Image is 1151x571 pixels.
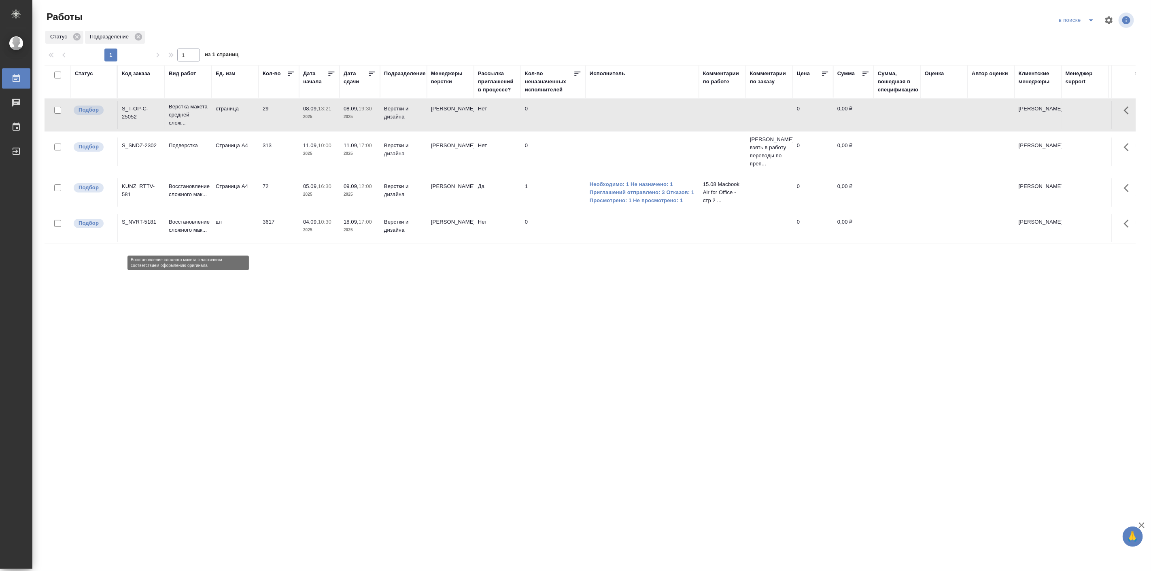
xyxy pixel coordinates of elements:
p: 2025 [303,113,336,121]
td: 0,00 ₽ [833,214,874,242]
td: 0,00 ₽ [833,178,874,207]
td: Верстки и дизайна [380,101,427,129]
td: 0,00 ₽ [833,137,874,166]
td: Страница А4 [212,178,259,207]
p: 2025 [344,113,376,121]
div: Клиентские менеджеры [1019,70,1058,86]
div: Кол-во [263,70,281,78]
span: Настроить таблицу [1099,11,1119,30]
div: Статус [45,31,83,44]
div: Автор оценки [972,70,1008,78]
p: Подбор [79,219,99,227]
span: Работы [45,11,83,23]
td: 0 [793,178,833,207]
p: [PERSON_NAME] [431,105,470,113]
span: Посмотреть информацию [1119,13,1136,28]
td: шт [212,214,259,242]
div: Дата сдачи [344,70,368,86]
p: 17:00 [359,219,372,225]
div: Комментарии по заказу [750,70,789,86]
div: Кол-во неназначенных исполнителей [525,70,573,94]
p: 19:30 [359,106,372,112]
p: Восстановление сложного мак... [169,182,208,199]
p: Статус [50,33,70,41]
td: 0 [521,137,586,166]
div: Можно подбирать исполнителей [73,218,113,229]
p: Подбор [79,143,99,151]
p: 04.09, [303,219,318,225]
div: Статус [75,70,93,78]
div: KUNZ_RTTV-581 [122,182,161,199]
p: [PERSON_NAME] [431,142,470,150]
span: из 1 страниц [205,50,239,61]
p: [PERSON_NAME] [431,218,470,226]
td: Нет [474,137,521,166]
td: 0,00 ₽ [833,101,874,129]
div: Можно подбирать исполнителей [73,105,113,116]
p: 2025 [344,150,376,158]
div: Сумма, вошедшая в спецификацию [878,70,918,94]
td: 3617 [259,214,299,242]
td: Верстки и дизайна [380,137,427,166]
div: Можно подбирать исполнителей [73,182,113,193]
p: 11.09, [344,142,359,148]
p: 16:30 [318,183,331,189]
div: Менеджеры верстки [431,70,470,86]
div: Подразделение [384,70,426,78]
div: Менеджер support [1066,70,1104,86]
p: 13:21 [318,106,331,112]
td: 0 [521,101,586,129]
td: страница [212,101,259,129]
td: Верстки и дизайна [380,214,427,242]
button: Здесь прячутся важные кнопки [1119,137,1138,157]
button: 🙏 [1123,527,1143,547]
p: Восстановление сложного мак... [169,218,208,234]
button: Здесь прячутся важные кнопки [1119,178,1138,198]
div: Дата начала [303,70,327,86]
p: 2025 [303,190,336,199]
p: 2025 [303,150,336,158]
td: Нет [474,101,521,129]
div: Рассылка приглашений в процессе? [478,70,517,94]
div: S_T-OP-C-25052 [122,105,161,121]
div: Исполнитель [590,70,625,78]
p: 2025 [344,190,376,199]
p: [PERSON_NAME] взять в работу переводы по преп... [750,135,789,168]
div: S_SNDZ-2302 [122,142,161,150]
div: Вид работ [169,70,196,78]
td: 0 [793,137,833,166]
p: 09.09, [344,183,359,189]
div: Подразделение [85,31,145,44]
p: 11.09, [303,142,318,148]
div: Код заказа [122,70,150,78]
p: 08.09, [303,106,318,112]
td: [PERSON_NAME] [1015,214,1062,242]
td: 0 [793,101,833,129]
td: 1 [521,178,586,207]
td: 0 [793,214,833,242]
div: split button [1057,14,1099,27]
td: [PERSON_NAME] [1015,137,1062,166]
p: 12:00 [359,183,372,189]
p: Подбор [79,106,99,114]
div: Цена [797,70,810,78]
p: 2025 [344,226,376,234]
a: Необходимо: 1 Не назначено: 1 Приглашений отправлено: 3 Отказов: 1 Просмотрено: 1 Не просмотрено: 1 [590,180,695,205]
td: [PERSON_NAME] [1015,101,1062,129]
p: Подразделение [90,33,132,41]
span: 🙏 [1126,528,1140,545]
td: Страница А4 [212,137,259,166]
td: 0 [521,214,586,242]
div: Ед. изм [216,70,236,78]
p: 05.09, [303,183,318,189]
p: Подбор [79,184,99,192]
button: Здесь прячутся важные кнопки [1119,101,1138,120]
td: 29 [259,101,299,129]
p: 18.09, [344,219,359,225]
p: 08.09, [344,106,359,112]
p: 2025 [303,226,336,234]
div: Комментарии по работе [703,70,742,86]
p: Верстка макета средней слож... [169,103,208,127]
td: Нет [474,214,521,242]
div: S_NVRT-5181 [122,218,161,226]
